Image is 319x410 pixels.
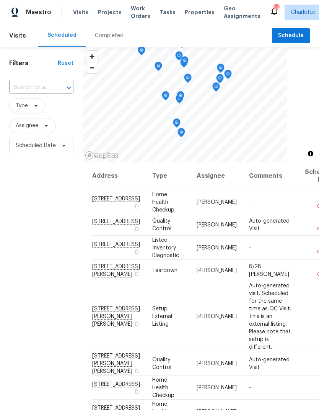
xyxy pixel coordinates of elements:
span: Visits [73,8,89,16]
a: Mapbox homepage [85,151,119,160]
span: - [249,245,251,250]
div: Map marker [175,51,183,63]
button: Copy Address [133,367,140,374]
div: Map marker [177,128,185,140]
button: Toggle attribution [306,149,315,158]
span: Projects [98,8,122,16]
button: Copy Address [133,202,140,209]
span: [PERSON_NAME] [197,199,237,205]
span: [PERSON_NAME] [197,245,237,250]
div: Map marker [162,91,169,103]
span: Work Orders [131,5,150,20]
div: 64 [273,5,279,12]
span: Geo Assignments [224,5,260,20]
span: [PERSON_NAME] [197,361,237,366]
span: Auto-generated Visit [249,218,290,231]
th: Address [92,162,146,190]
th: Assignee [190,162,243,190]
span: Maestro [26,8,51,16]
span: [PERSON_NAME] [197,222,237,228]
span: [PERSON_NAME] [197,313,237,319]
span: Quality Control [152,357,171,370]
button: Copy Address [133,271,140,277]
span: Setup External Listing [152,306,172,326]
th: Comments [243,162,299,190]
div: Reset [58,59,73,67]
div: Map marker [173,118,181,130]
span: Quality Control [152,218,171,231]
button: Zoom in [86,51,98,62]
span: 8/28 [PERSON_NAME] [249,264,289,277]
span: Schedule [278,31,304,41]
div: Map marker [181,56,189,68]
span: Home Health Checkup [152,192,174,212]
th: Type [146,162,190,190]
span: [PERSON_NAME] [197,385,237,390]
span: Assignee [16,122,38,130]
span: Auto-generated Visit [249,357,290,370]
input: Search for an address... [9,82,52,93]
span: - [249,199,251,205]
span: Properties [185,8,215,16]
button: Open [63,82,74,93]
button: Copy Address [133,320,140,327]
span: Type [16,102,28,110]
div: Map marker [138,46,145,58]
span: Charlotte [291,8,315,16]
span: Auto-generated visit. Scheduled for the same time as QC Visit. This is an external listing. Pleas... [249,283,291,349]
button: Copy Address [133,225,140,232]
div: Map marker [177,91,184,103]
div: Map marker [176,94,183,106]
h1: Filters [9,59,58,67]
div: Completed [95,32,124,39]
button: Schedule [272,28,310,44]
span: Visits [9,27,26,44]
span: [PERSON_NAME] [197,268,237,273]
div: Map marker [180,58,188,70]
div: Scheduled [47,31,76,39]
span: Toggle attribution [308,149,313,158]
div: Map marker [212,82,220,94]
div: Map marker [184,74,192,85]
div: Map marker [216,74,224,86]
button: Zoom out [86,62,98,73]
span: - [249,385,251,390]
span: Teardown [152,268,177,273]
div: Map marker [224,70,232,82]
button: Copy Address [133,388,140,395]
span: Scheduled Date [16,142,56,149]
div: Map marker [155,62,162,74]
canvas: Map [83,47,287,162]
button: Copy Address [133,248,140,255]
span: Home Health Checkup [152,377,174,398]
span: Tasks [159,10,176,15]
span: Listed Inventory Diagnostic [152,237,179,258]
div: Map marker [217,64,225,75]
